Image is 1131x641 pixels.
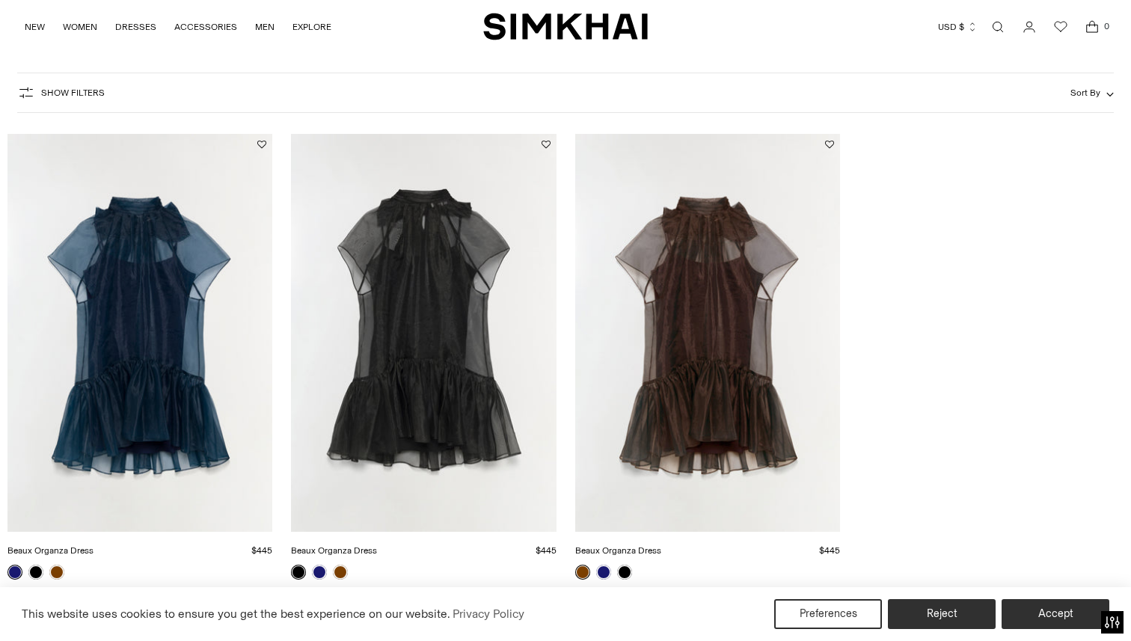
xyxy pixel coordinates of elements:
a: EXPLORE [292,10,331,43]
a: Go to the account page [1014,12,1044,42]
a: Open cart modal [1077,12,1107,42]
button: Preferences [774,599,882,629]
button: Show Filters [17,81,105,105]
a: MEN [255,10,275,43]
button: Sort By [1070,85,1114,101]
a: DRESSES [115,10,156,43]
button: USD $ [938,10,978,43]
a: ACCESSORIES [174,10,237,43]
a: Beaux Organza Dress [291,545,377,556]
span: Show Filters [41,88,105,98]
a: NEW [25,10,45,43]
a: SIMKHAI [483,12,648,41]
button: Reject [888,599,996,629]
span: This website uses cookies to ensure you get the best experience on our website. [22,607,450,621]
a: WOMEN [63,10,97,43]
a: Privacy Policy (opens in a new tab) [450,603,527,625]
a: Beaux Organza Dress [575,545,661,556]
a: Open search modal [983,12,1013,42]
iframe: Sign Up via Text for Offers [12,584,150,629]
a: Wishlist [1046,12,1076,42]
button: Accept [1002,599,1109,629]
a: Beaux Organza Dress [7,545,94,556]
span: 0 [1100,19,1113,33]
span: Sort By [1070,88,1100,98]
